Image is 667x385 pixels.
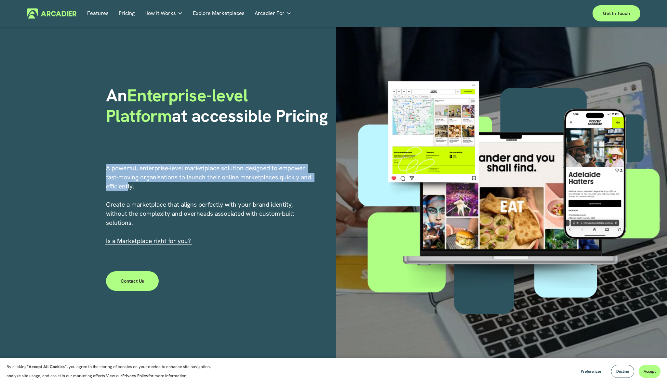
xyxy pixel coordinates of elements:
[593,5,640,21] a: Get in touch
[7,362,218,380] p: By clicking , you agree to the storing of cookies on your device to enhance site navigation, anal...
[255,9,285,18] span: Arcadier For
[27,8,76,19] img: Arcadier
[616,369,629,374] span: Decline
[106,164,312,246] p: A powerful, enterprise-level marketplace solution designed to empower fast-moving organisations t...
[255,8,291,19] a: folder dropdown
[193,8,245,19] a: Explore Marketplaces
[119,8,135,19] a: Pricing
[108,237,191,245] a: s a Marketplace right for you?
[122,373,148,379] a: Privacy Policy
[106,85,331,126] h1: An at accessible Pricing
[106,84,252,127] span: Enterprise-level Platform
[576,365,607,378] button: Preferences
[634,354,667,385] iframe: Chat Widget
[581,369,602,374] span: Preferences
[27,364,67,369] strong: “Accept All Cookies”
[611,365,634,378] button: Decline
[144,8,183,19] a: folder dropdown
[87,8,109,19] a: Features
[106,237,191,245] span: I
[106,271,159,291] a: Contact Us
[144,9,176,18] span: How It Works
